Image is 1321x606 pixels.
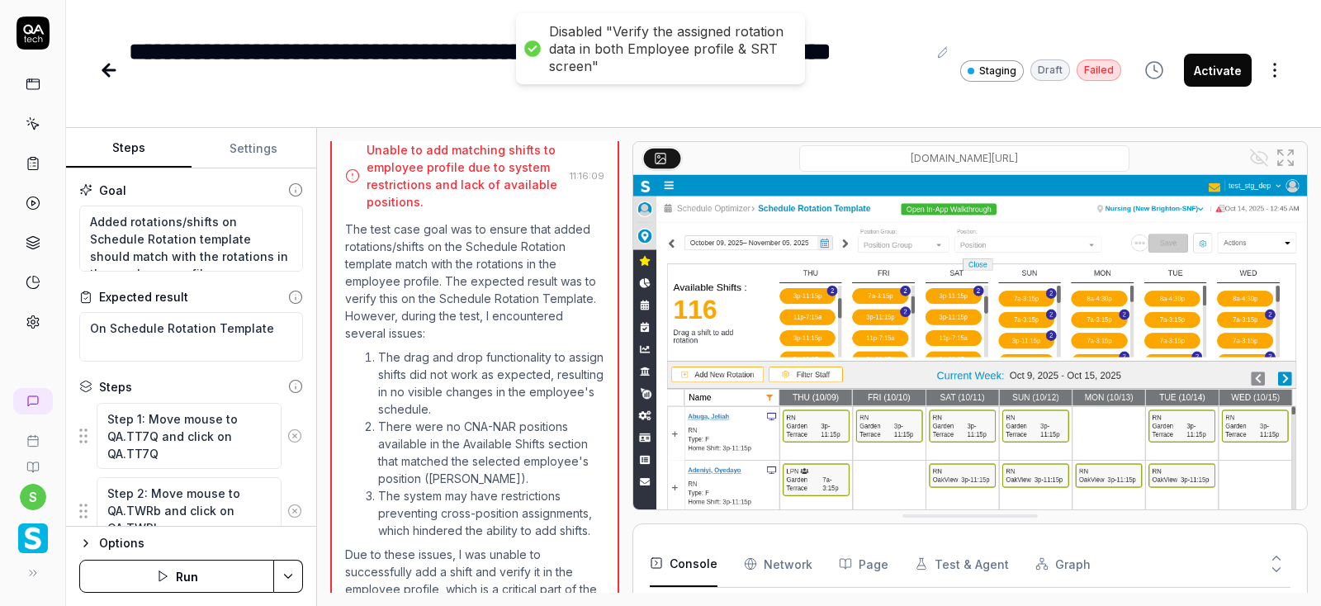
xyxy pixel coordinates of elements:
[7,421,59,447] a: Book a call with us
[1272,144,1299,171] button: Open in full screen
[650,541,717,587] button: Console
[378,348,604,418] li: The drag and drop functionality to assign shifts did not work as expected, resulting in no visibl...
[1030,59,1070,81] div: Draft
[13,388,53,414] a: New conversation
[282,419,309,452] button: Remove step
[1134,54,1174,87] button: View version history
[345,220,604,342] p: The test case goal was to ensure that added rotations/shifts on the Schedule Rotation template ma...
[99,378,132,395] div: Steps
[66,129,192,168] button: Steps
[960,59,1024,82] a: Staging
[378,418,604,487] li: There were no CNA-NAR positions available in the Available Shifts section that matched the select...
[79,402,303,471] div: Suggestions
[20,484,46,510] button: s
[79,533,303,553] button: Options
[282,495,309,528] button: Remove step
[99,533,303,553] div: Options
[18,523,48,553] img: Smartlinx Logo
[979,64,1016,78] span: Staging
[633,175,1307,596] img: Screenshot
[915,541,1009,587] button: Test & Agent
[1184,54,1252,87] button: Activate
[549,23,788,74] div: Disabled "Verify the assigned rotation data in both Employee profile & SRT screen"
[79,560,274,593] button: Run
[7,510,59,556] button: Smartlinx Logo
[79,476,303,545] div: Suggestions
[367,141,563,211] div: Unable to add matching shifts to employee profile due to system restrictions and lack of availabl...
[839,541,888,587] button: Page
[7,447,59,474] a: Documentation
[378,487,604,539] li: The system may have restrictions preventing cross-position assignments, which hindered the abilit...
[99,182,126,199] div: Goal
[1077,59,1121,81] div: Failed
[570,170,604,182] time: 11:16:09
[99,288,188,305] div: Expected result
[192,129,317,168] button: Settings
[744,541,812,587] button: Network
[1246,144,1272,171] button: Show all interative elements
[1035,541,1091,587] button: Graph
